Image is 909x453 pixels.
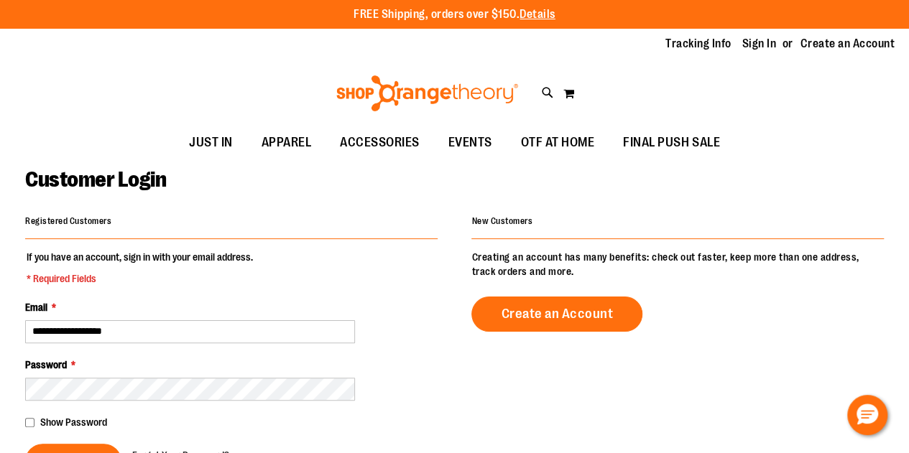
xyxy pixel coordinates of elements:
[262,126,312,159] span: APPAREL
[189,126,233,159] span: JUST IN
[665,36,732,52] a: Tracking Info
[247,126,326,159] a: APPAREL
[25,216,111,226] strong: Registered Customers
[434,126,507,159] a: EVENTS
[742,36,777,52] a: Sign In
[354,6,555,23] p: FREE Shipping, orders over $150.
[334,75,520,111] img: Shop Orangetheory
[800,36,895,52] a: Create an Account
[27,271,253,286] span: * Required Fields
[25,167,166,192] span: Customer Login
[25,359,67,370] span: Password
[25,250,254,286] legend: If you have an account, sign in with your email address.
[326,126,434,159] a: ACCESSORIES
[501,306,613,322] span: Create an Account
[471,216,532,226] strong: New Customers
[471,250,884,279] p: Creating an account has many benefits: check out faster, keep more than one address, track orders...
[623,126,720,159] span: FINAL PUSH SALE
[448,126,492,159] span: EVENTS
[471,296,642,332] a: Create an Account
[340,126,420,159] span: ACCESSORIES
[609,126,734,159] a: FINAL PUSH SALE
[40,416,107,428] span: Show Password
[25,302,47,313] span: Email
[520,8,555,21] a: Details
[847,395,887,435] button: Hello, have a question? Let’s chat.
[521,126,595,159] span: OTF AT HOME
[175,126,247,159] a: JUST IN
[507,126,609,159] a: OTF AT HOME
